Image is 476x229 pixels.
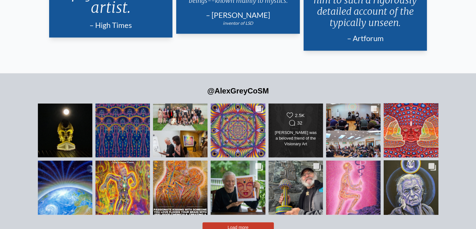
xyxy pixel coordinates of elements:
img: In 1979 I sat in meditation with the Tibetan Buddhist master Dudjom Rinpoche.... [383,153,438,222]
div: – [PERSON_NAME] [184,10,292,20]
div: 2.5K [295,113,305,118]
a: August Theme of the Month: Community What’s happening this month at CoSM? �... [95,161,150,215]
a: In 1979 I sat in meditation with the Tibetan Buddhist master Dudjom Rinpoche.... [384,161,438,215]
div: [PERSON_NAME] was a beloved friend of the Visionary Art Community. She and [PERSON_NAME] frequent... [274,130,318,147]
a: A Laughing Buddha cries tears of joy from the Third Eye. In a moment of visio... [211,161,265,215]
a: 🌀 Buy 2, Get 1 FREE! Visionary Posters by Alex Grey & Allyson Grey 🎨 Buy a... [211,104,265,157]
div: 32 [297,120,302,126]
a: Happy Full Moon!!... [38,104,92,157]
a: We are an Art Church. We encourage everyone to recognize themselves as reflec... [326,104,381,157]
div: – Artforum [311,33,420,43]
img: August Theme of the Month: Community What’s happening this month at CoSM? �... [95,153,150,223]
img: When I point to the earth or the planet as a subject, it’s the web of life. I... [24,160,106,215]
img: Looking forward to seeing you this evening for CoSM’s August Full Moon Gather... [95,96,150,165]
a: How do we work as artists? Is it the self as a bundle of fears and upsets and... [384,104,438,157]
img: We are an Art Church. We encourage everyone to recognize themselves as reflec... [326,96,381,165]
img: Thank you for joining this year’s Visionary Art Intensive 💙🙏 I first became... [153,96,208,165]
a: There is a need for individuals to find ways of transcending their limiting i... [326,161,381,215]
a: Thank you for joining this year’s Visionary Art Intensive 💙🙏 I first became... [153,104,207,157]
a: Looking forward to seeing you this evening for CoSM’s August Full Moon Gather... [95,104,150,157]
img: Happy Full Moon!!... [38,94,93,168]
img: For Paul Stamets birthday on July 17th, Allyson & I gifted him a special Pabl... [268,153,323,222]
img: 🌀 Buy 2, Get 1 FREE! Visionary Posters by Alex Grey & Allyson Grey 🎨 Buy a... [210,96,265,165]
a: Monti Moore was a beloved friend of the Visionary Art Community. She and Mark... 2.5K 32 [PERSON_... [269,104,323,157]
a: When I point to the earth or the planet as a subject, it’s the web of life. I... [38,161,92,215]
img: Passionate kissing with someone you love floods your brain with feel-good che... [153,153,208,222]
a: For Paul Stamets birthday on July 17th, Allyson & I gifted him a special Pabl... [269,161,323,215]
div: – High Times [57,20,165,30]
a: Passionate kissing with someone you love floods your brain with feel-good che... [153,161,207,215]
a: @AlexGreyCoSM [207,87,269,95]
img: How do we work as artists? Is it the self as a bundle of fears and upsets and... [383,103,438,158]
img: A Laughing Buddha cries tears of joy from the Third Eye. In a moment of visio... [210,151,265,225]
em: inventor of LSD [223,20,253,26]
img: There is a need for individuals to find ways of transcending their limiting i... [326,153,381,222]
